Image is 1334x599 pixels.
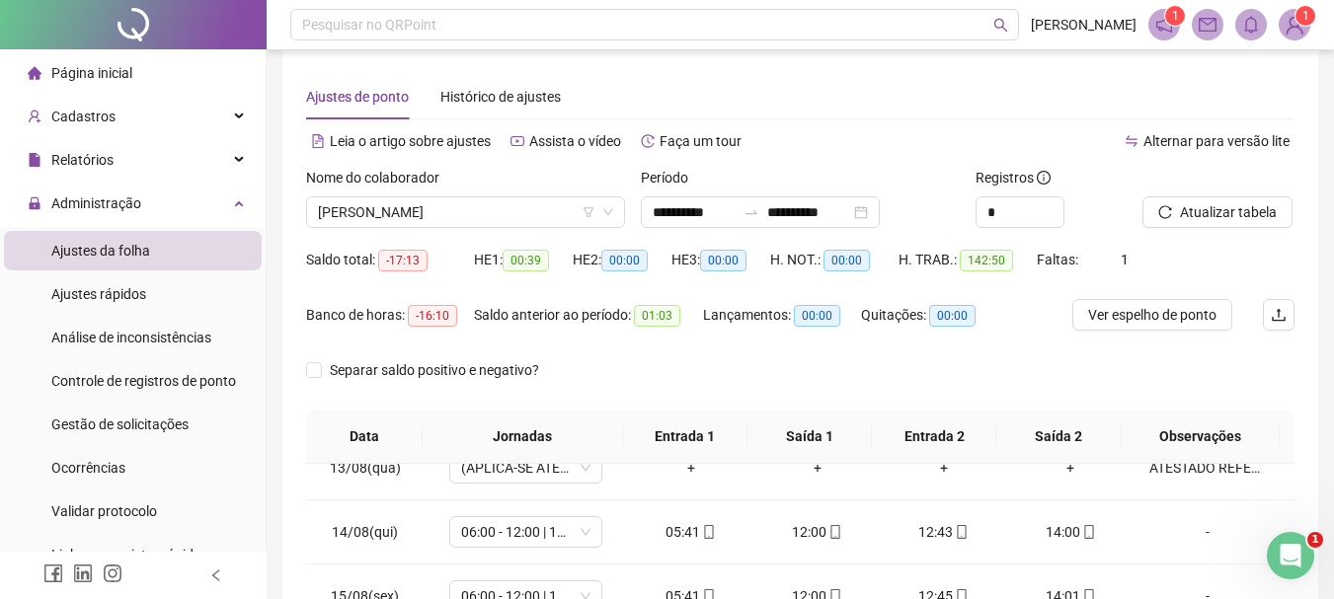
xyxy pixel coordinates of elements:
[306,89,409,105] span: Ajustes de ponto
[51,330,211,345] span: Análise de inconsistências
[322,359,547,381] span: Separar saldo positivo e negativo?
[1031,14,1137,36] span: [PERSON_NAME]
[51,460,125,476] span: Ocorrências
[1199,16,1216,34] span: mail
[378,250,428,271] span: -17:13
[671,249,770,271] div: HE 3:
[51,243,150,259] span: Ajustes da folha
[660,133,742,149] span: Faça um tour
[1155,16,1173,34] span: notification
[461,453,590,483] span: (APLICA-SE ATESTADO)
[28,196,41,210] span: lock
[474,249,573,271] div: HE 1:
[1122,410,1280,464] th: Observações
[960,250,1013,271] span: 142:50
[1280,10,1309,39] img: 94488
[461,517,590,547] span: 06:00 - 12:00 | 13:30 - 15:30
[1037,252,1081,267] span: Faltas:
[1149,457,1266,479] div: ATESTADO REFERENTE AO DIA
[330,460,401,476] span: 13/08(qua)
[51,65,132,81] span: Página inicial
[602,206,614,218] span: down
[408,305,457,327] span: -16:10
[306,167,452,188] label: Nome do colaborador
[976,167,1051,188] span: Registros
[770,457,865,479] div: +
[1080,525,1096,539] span: mobile
[641,167,701,188] label: Período
[993,18,1008,33] span: search
[1143,133,1290,149] span: Alternar para versão lite
[703,304,861,327] div: Lançamentos:
[1023,457,1118,479] div: +
[503,250,549,271] span: 00:39
[332,524,398,540] span: 14/08(qui)
[1125,134,1138,148] span: swap
[824,250,870,271] span: 00:00
[634,305,680,327] span: 01:03
[51,109,116,124] span: Cadastros
[306,410,423,464] th: Data
[744,204,759,220] span: swap-right
[644,521,739,543] div: 05:41
[1295,6,1315,26] sup: Atualize o seu contato no menu Meus Dados
[794,305,840,327] span: 00:00
[1149,521,1266,543] div: -
[861,304,999,327] div: Quitações:
[28,110,41,123] span: user-add
[897,457,991,479] div: +
[510,134,524,148] span: youtube
[440,89,561,105] span: Histórico de ajustes
[1180,201,1277,223] span: Atualizar tabela
[311,134,325,148] span: file-text
[700,525,716,539] span: mobile
[51,286,146,302] span: Ajustes rápidos
[1121,252,1129,267] span: 1
[899,249,1037,271] div: H. TRAB.:
[1267,532,1314,579] iframe: Intercom live chat
[1165,6,1185,26] sup: 1
[209,568,223,582] span: left
[1158,205,1172,219] span: reload
[872,410,996,464] th: Entrada 2
[573,249,671,271] div: HE 2:
[28,153,41,167] span: file
[744,204,759,220] span: to
[1023,521,1118,543] div: 14:00
[1307,532,1323,548] span: 1
[826,525,842,539] span: mobile
[1072,299,1232,331] button: Ver espelho de ponto
[28,66,41,80] span: home
[51,503,157,519] span: Validar protocolo
[996,410,1121,464] th: Saída 2
[43,563,63,583] span: facebook
[700,250,746,271] span: 00:00
[51,195,141,211] span: Administração
[583,206,594,218] span: filter
[770,521,865,543] div: 12:00
[474,304,703,327] div: Saldo anterior ao período:
[601,250,648,271] span: 00:00
[747,410,872,464] th: Saída 1
[953,525,969,539] span: mobile
[1242,16,1260,34] span: bell
[897,521,991,543] div: 12:43
[423,410,623,464] th: Jornadas
[770,249,899,271] div: H. NOT.:
[623,410,747,464] th: Entrada 1
[641,134,655,148] span: history
[644,457,739,479] div: +
[929,305,976,327] span: 00:00
[1271,307,1287,323] span: upload
[51,152,114,168] span: Relatórios
[1037,171,1051,185] span: info-circle
[306,249,474,271] div: Saldo total:
[51,547,201,562] span: Link para registro rápido
[330,133,491,149] span: Leia o artigo sobre ajustes
[1172,9,1179,23] span: 1
[51,373,236,389] span: Controle de registros de ponto
[51,416,189,432] span: Gestão de solicitações
[306,304,474,327] div: Banco de horas:
[529,133,621,149] span: Assista o vídeo
[1138,425,1264,447] span: Observações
